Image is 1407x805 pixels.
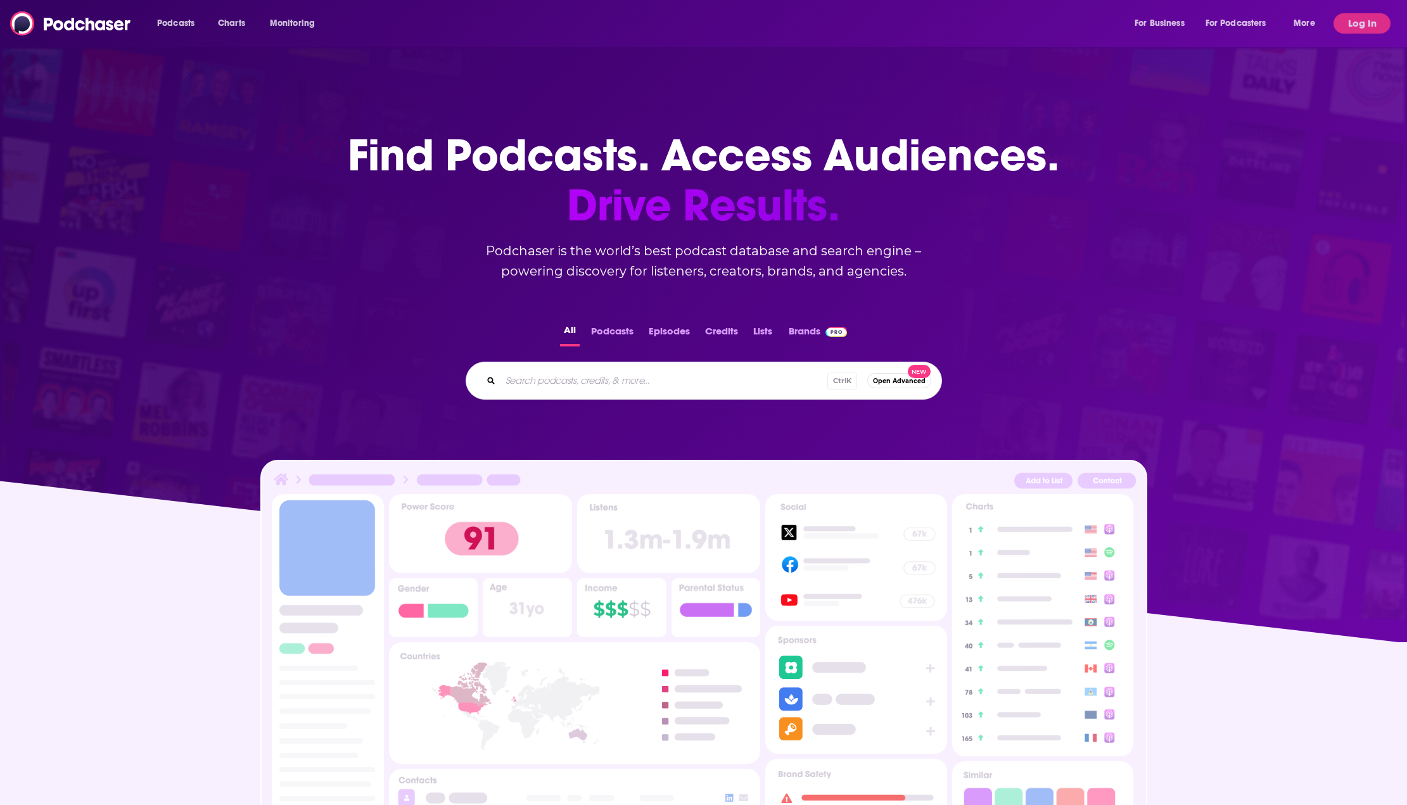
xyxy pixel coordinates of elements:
[450,241,957,281] h2: Podchaser is the world’s best podcast database and search engine – powering discovery for listene...
[1334,13,1391,34] button: Log In
[587,322,637,346] button: Podcasts
[789,322,848,346] a: BrandsPodchaser Pro
[270,15,315,32] span: Monitoring
[466,362,942,400] div: Search podcasts, credits, & more...
[261,13,331,34] button: open menu
[672,578,761,637] img: Podcast Insights Parental Status
[873,377,926,384] span: Open Advanced
[389,642,761,763] img: Podcast Insights Countries
[749,322,776,346] button: Lists
[952,494,1133,756] img: Podcast Insights Charts
[577,494,760,573] img: Podcast Insights Listens
[389,494,572,573] img: Podcast Insights Power score
[867,373,931,388] button: Open AdvancedNew
[148,13,211,34] button: open menu
[348,181,1059,231] span: Drive Results.
[500,371,827,391] input: Search podcasts, credits, & more...
[483,578,572,637] img: Podcast Insights Age
[765,494,946,621] img: Podcast Socials
[210,13,253,34] a: Charts
[1294,15,1315,32] span: More
[577,578,666,637] img: Podcast Insights Income
[827,372,857,390] span: Ctrl K
[825,327,848,337] img: Podchaser Pro
[701,322,742,346] button: Credits
[765,626,946,754] img: Podcast Sponsors
[560,322,580,346] button: All
[1206,15,1266,32] span: For Podcasters
[389,578,478,637] img: Podcast Insights Gender
[645,322,694,346] button: Episodes
[1197,13,1285,34] button: open menu
[10,11,132,35] img: Podchaser - Follow, Share and Rate Podcasts
[272,471,1136,493] img: Podcast Insights Header
[1135,15,1185,32] span: For Business
[1285,13,1331,34] button: open menu
[348,130,1059,231] h1: Find Podcasts. Access Audiences.
[218,15,245,32] span: Charts
[1126,13,1200,34] button: open menu
[157,15,194,32] span: Podcasts
[908,365,931,378] span: New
